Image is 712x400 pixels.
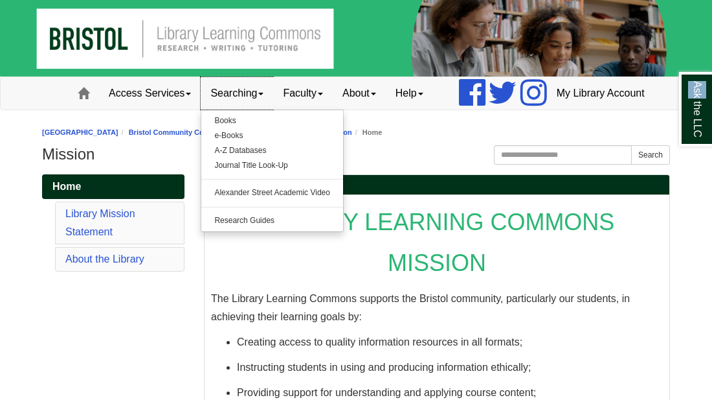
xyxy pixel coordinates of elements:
[65,253,144,265] a: About the Library
[201,185,343,200] a: Alexander Street Academic Video
[211,293,630,322] span: The Library Learning Commons supports the Bristol community, particularly our students, in achiev...
[201,113,343,128] a: Books
[42,128,118,136] a: [GEOGRAPHIC_DATA]
[201,77,273,110] a: Searching
[260,209,615,276] span: LIBRARY LEARNING COMMONS MISSION
[631,145,670,165] button: Search
[547,77,654,110] a: My Library Account
[201,143,343,158] a: A-Z Databases
[237,387,537,398] span: Providing support for understanding and applying course content;
[52,181,81,192] span: Home
[201,128,343,143] a: e-Books
[42,174,184,274] div: Guide Pages
[129,128,315,136] a: Bristol Community College Library Learning Commons
[65,208,135,237] a: Library Mission Statement
[352,126,383,139] li: Home
[42,126,670,139] nav: breadcrumb
[237,362,531,373] span: Instructing students in using and producing information ethically;
[333,77,386,110] a: About
[201,158,343,173] a: Journal Title Look-Up
[99,77,201,110] a: Access Services
[42,145,670,163] h1: Mission
[201,213,343,228] a: Research Guides
[237,336,522,347] span: Creating access to quality information resources in all formats;
[42,174,184,199] a: Home
[205,175,669,195] h2: Library Mission Statement
[273,77,333,110] a: Faculty
[386,77,433,110] a: Help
